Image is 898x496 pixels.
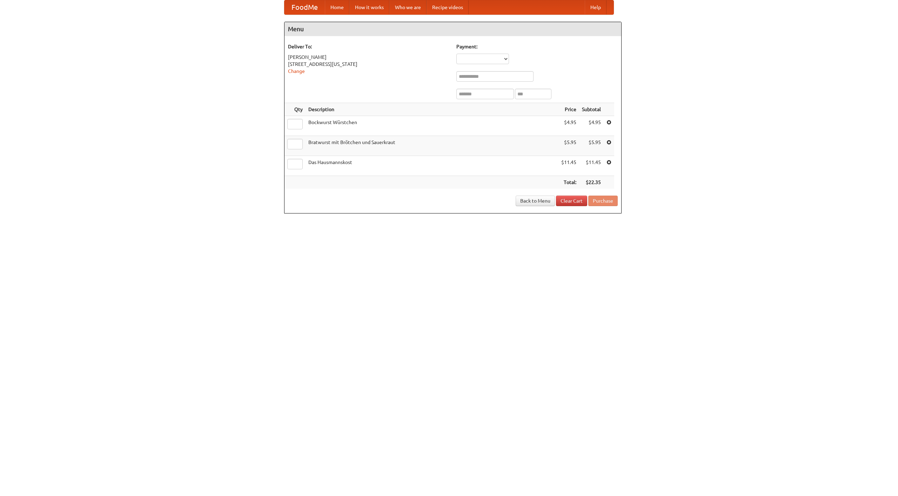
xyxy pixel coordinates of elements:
[579,176,604,189] th: $22.35
[579,136,604,156] td: $5.95
[558,116,579,136] td: $4.95
[349,0,389,14] a: How it works
[306,156,558,176] td: Das Hausmannskost
[288,43,449,50] h5: Deliver To:
[288,61,449,68] div: [STREET_ADDRESS][US_STATE]
[579,103,604,116] th: Subtotal
[579,116,604,136] td: $4.95
[389,0,427,14] a: Who we are
[288,68,305,74] a: Change
[306,116,558,136] td: Bockwurst Würstchen
[588,196,618,206] button: Purchase
[284,0,325,14] a: FoodMe
[284,103,306,116] th: Qty
[284,22,621,36] h4: Menu
[516,196,555,206] a: Back to Menu
[306,136,558,156] td: Bratwurst mit Brötchen und Sauerkraut
[325,0,349,14] a: Home
[306,103,558,116] th: Description
[558,103,579,116] th: Price
[558,176,579,189] th: Total:
[427,0,469,14] a: Recipe videos
[456,43,618,50] h5: Payment:
[558,156,579,176] td: $11.45
[579,156,604,176] td: $11.45
[556,196,587,206] a: Clear Cart
[558,136,579,156] td: $5.95
[288,54,449,61] div: [PERSON_NAME]
[585,0,607,14] a: Help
